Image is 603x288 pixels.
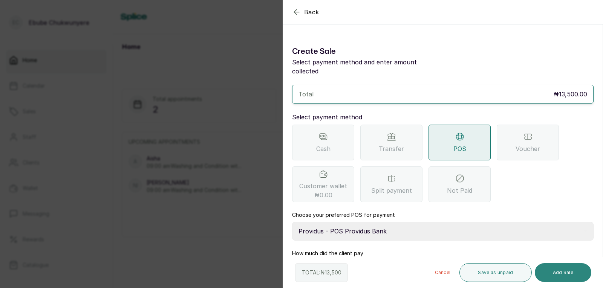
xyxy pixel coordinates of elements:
p: ₦13,500.00 [554,90,587,99]
p: TOTAL: ₦ [301,269,341,276]
button: Add Sale [535,263,591,282]
span: Customer wallet [299,181,347,200]
h1: Create Sale [292,46,443,58]
span: Back [304,8,319,17]
p: Select payment method and enter amount collected [292,58,443,76]
span: POS [453,144,466,153]
button: Save as unpaid [459,263,531,282]
span: Not Paid [447,186,472,195]
span: ₦0.00 [314,190,332,200]
button: Back [292,8,319,17]
label: How much did the client pay [292,250,363,257]
p: Select payment method [292,113,594,122]
label: Choose your preferred POS for payment [292,211,395,219]
span: Voucher [516,144,540,153]
span: Cash [316,144,331,153]
span: Split payment [371,186,412,195]
button: Cancel [429,263,457,282]
span: 13,500 [325,269,341,276]
span: Transfer [379,144,404,153]
p: Total [298,90,314,99]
